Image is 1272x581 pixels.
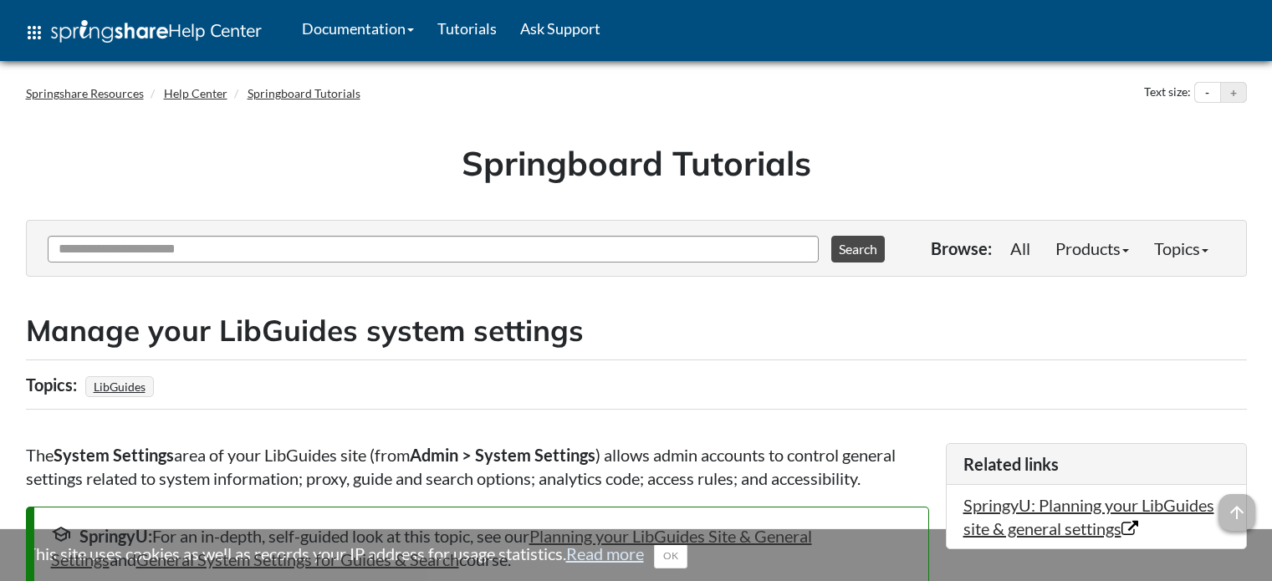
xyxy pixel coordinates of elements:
div: Topics: [26,369,81,400]
a: Springboard Tutorials [248,86,360,100]
span: Related links [963,454,1059,474]
span: school [51,524,71,544]
span: apps [24,23,44,43]
a: arrow_upward [1218,496,1255,516]
a: apps Help Center [13,8,273,58]
strong: SpringyU: [79,526,152,546]
a: Topics [1142,232,1221,265]
div: Text size: [1141,82,1194,104]
button: Decrease text size [1195,83,1220,103]
span: Help Center [168,19,262,41]
span: arrow_upward [1218,494,1255,531]
a: All [998,232,1043,265]
a: LibGuides [91,375,148,399]
h1: Springboard Tutorials [38,140,1234,186]
button: Increase text size [1221,83,1246,103]
a: Springshare Resources [26,86,144,100]
a: SpringyU: Planning your LibGuides site & general settings [963,495,1214,538]
div: This site uses cookies as well as records your IP address for usage statistics. [9,542,1264,568]
a: Tutorials [426,8,508,49]
strong: System Settings [54,445,174,465]
p: The area of your LibGuides site (from ) allows admin accounts to control general settings related... [26,443,929,490]
h2: Manage your LibGuides system settings [26,310,1247,351]
a: Help Center [164,86,227,100]
a: General System Settings for Guides & Search [136,549,459,569]
p: Browse: [931,237,992,260]
a: Products [1043,232,1142,265]
img: Springshare [51,20,168,43]
div: For an in-depth, self-guided look at this topic, see our and course. [51,524,912,571]
strong: Admin > System Settings [410,445,595,465]
button: Search [831,236,885,262]
a: Documentation [290,8,426,49]
a: Ask Support [508,8,612,49]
